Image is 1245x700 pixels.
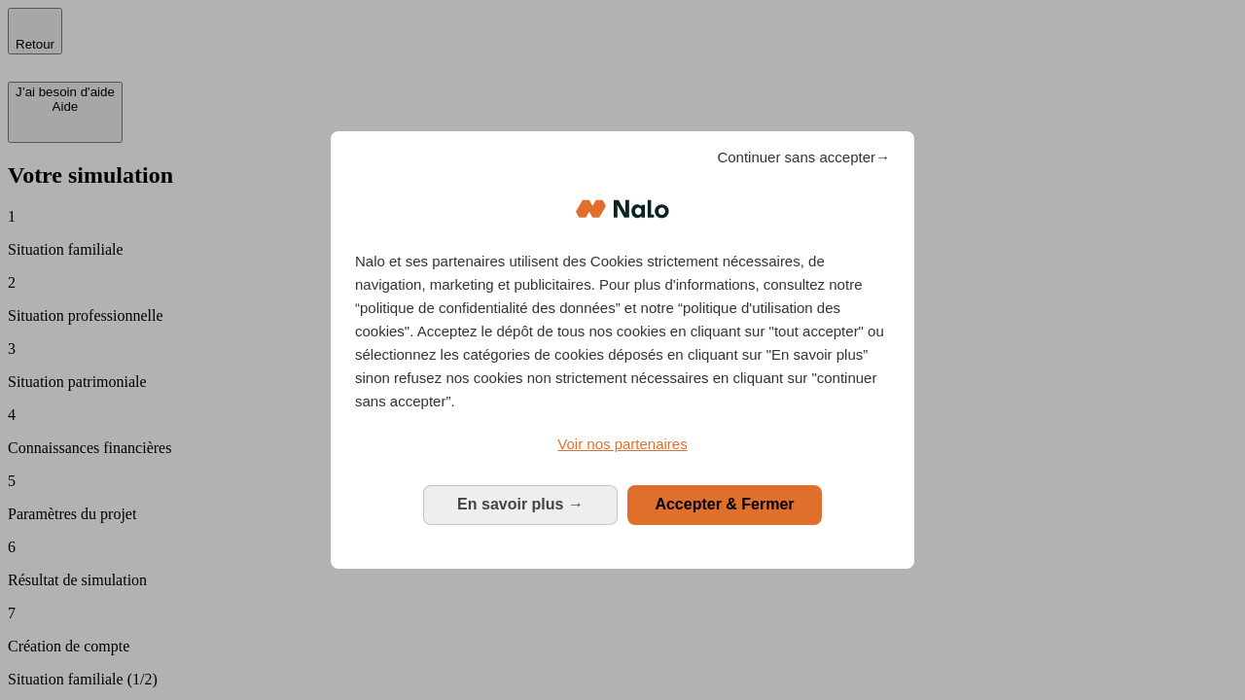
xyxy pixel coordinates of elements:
span: En savoir plus → [457,496,584,512]
p: Nalo et ses partenaires utilisent des Cookies strictement nécessaires, de navigation, marketing e... [355,250,890,413]
img: Logo [576,180,669,238]
a: Voir nos partenaires [355,433,890,456]
button: En savoir plus: Configurer vos consentements [423,485,618,524]
button: Accepter & Fermer: Accepter notre traitement des données et fermer [627,485,822,524]
div: Bienvenue chez Nalo Gestion du consentement [331,131,914,568]
span: Voir nos partenaires [557,436,687,452]
span: Accepter & Fermer [655,496,794,512]
span: Continuer sans accepter→ [717,146,890,169]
